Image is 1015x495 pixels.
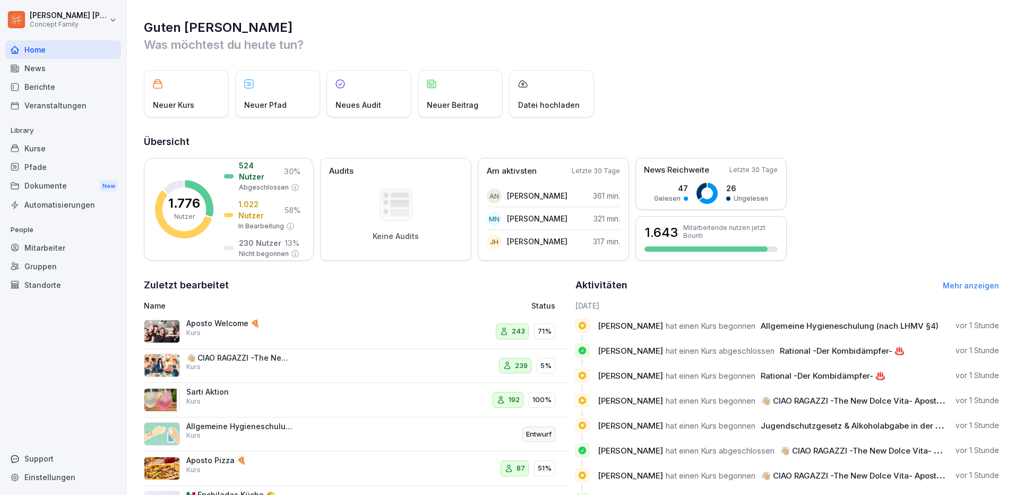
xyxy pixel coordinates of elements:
[239,183,289,192] p: Abgeschlossen
[487,189,502,203] div: AN
[780,446,994,456] span: 👋🏼 CIAO RAGAZZI -The New Dolce Vita- Apostorelaunch
[507,213,567,224] p: [PERSON_NAME]
[5,158,121,176] a: Pfade
[5,195,121,214] a: Automatisierungen
[956,420,999,431] p: vor 1 Stunde
[144,388,180,412] img: q0q559oa0uxor67ynhkb83qw.png
[144,383,568,417] a: Sarti AktionKurs192100%
[239,160,281,182] p: 524 Nutzer
[186,319,293,328] p: Aposto Welcome 🍕
[239,237,281,249] p: 230 Nutzer
[487,234,502,249] div: JH
[538,326,552,337] p: 71%
[729,165,778,175] p: Letzte 30 Tage
[5,59,121,78] a: News
[5,176,121,196] a: DokumenteNew
[654,194,681,203] p: Gelesen
[186,328,201,338] p: Kurs
[654,183,688,194] p: 47
[956,470,999,481] p: vor 1 Stunde
[5,238,121,257] a: Mitarbeiter
[100,180,118,192] div: New
[666,321,755,331] span: hat einen Kurs begonnen
[144,314,568,349] a: Aposto Welcome 🍕Kurs24371%
[144,320,180,343] img: dmzxxe2j9k7mju1g9zq5wdzb.png
[144,417,568,452] a: Allgemeine Hygieneschulung (nach LHMV §4)KursEntwurf
[244,99,287,110] p: Neuer Pfad
[598,471,663,481] span: [PERSON_NAME]
[512,326,525,337] p: 243
[144,451,568,486] a: Aposto Pizza 🍕Kurs8751%
[285,237,299,249] p: 13 %
[186,397,201,406] p: Kurs
[336,99,381,110] p: Neues Audit
[726,183,768,194] p: 26
[5,78,121,96] a: Berichte
[5,96,121,115] a: Veranstaltungen
[144,300,409,311] p: Name
[144,354,180,377] img: nd4b1tirm1npcr6pqfaw4ldb.png
[532,395,552,405] p: 100%
[666,421,755,431] span: hat einen Kurs begonnen
[526,429,552,440] p: Entwurf
[538,463,552,474] p: 51%
[5,257,121,276] a: Gruppen
[683,224,778,240] p: Mitarbeitende nutzen jetzt Bounti
[509,395,520,405] p: 192
[153,99,194,110] p: Neuer Kurs
[644,164,709,176] p: News Reichweite
[593,236,620,247] p: 317 min.
[5,221,121,238] p: People
[956,370,999,381] p: vor 1 Stunde
[943,281,999,290] a: Mehr anzeigen
[30,11,107,20] p: [PERSON_NAME] [PERSON_NAME]
[666,471,755,481] span: hat einen Kurs begonnen
[598,446,663,456] span: [PERSON_NAME]
[507,236,567,247] p: [PERSON_NAME]
[144,36,999,53] p: Was möchtest du heute tun?
[5,139,121,158] a: Kurse
[734,194,768,203] p: Ungelesen
[144,278,568,293] h2: Zuletzt bearbeitet
[593,190,620,201] p: 361 min.
[186,362,201,372] p: Kurs
[666,371,755,381] span: hat einen Kurs begonnen
[761,471,975,481] span: 👋🏼 CIAO RAGAZZI -The New Dolce Vita- Apostorelaunch
[761,421,997,431] span: Jugendschutzgesetz & Alkoholabgabe in der Gastronomie 🧒🏽
[5,468,121,487] div: Einstellungen
[186,465,201,475] p: Kurs
[487,165,537,177] p: Am aktivsten
[572,166,620,176] p: Letzte 30 Tage
[285,204,300,216] p: 58 %
[956,345,999,356] p: vor 1 Stunde
[507,190,567,201] p: [PERSON_NAME]
[598,321,663,331] span: [PERSON_NAME]
[761,371,885,381] span: Rational -Der Kombidämpfer- ♨️
[239,249,289,259] p: Nicht begonnen
[186,456,293,465] p: Aposto Pizza 🍕
[5,276,121,294] a: Standorte
[531,300,555,311] p: Status
[598,396,663,406] span: [PERSON_NAME]
[598,346,663,356] span: [PERSON_NAME]
[575,278,627,293] h2: Aktivitäten
[144,349,568,383] a: 👋🏼 CIAO RAGAZZI -The New Dolce Vita- ApostorelaunchKurs2395%
[186,387,293,397] p: Sarti Aktion
[5,449,121,468] div: Support
[515,361,528,371] p: 239
[666,346,775,356] span: hat einen Kurs abgeschlossen
[575,300,1000,311] h6: [DATE]
[956,395,999,406] p: vor 1 Stunde
[373,232,419,241] p: Keine Audits
[144,457,180,480] img: zdf6t78pvavi3ul80ru0toxn.png
[168,197,200,210] p: 1.776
